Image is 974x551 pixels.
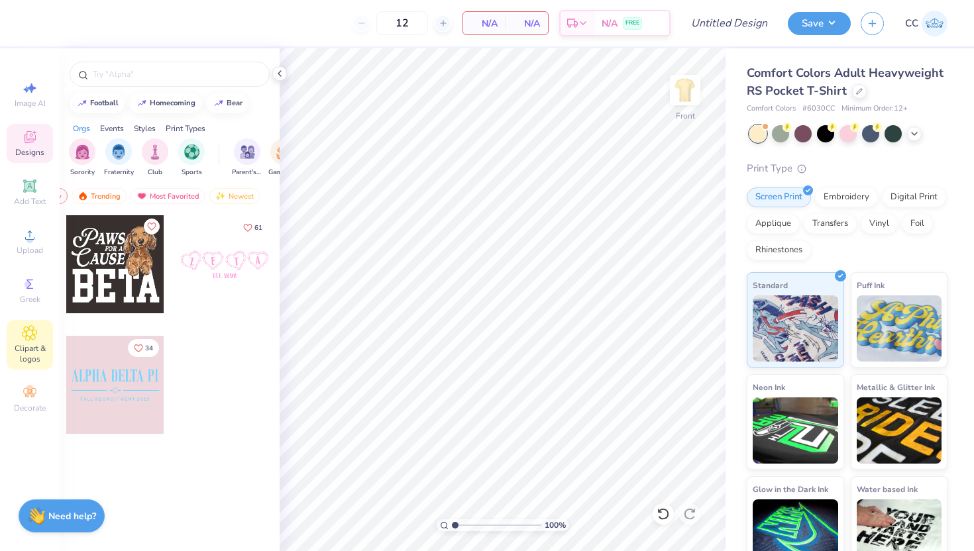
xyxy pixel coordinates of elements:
div: football [90,99,119,107]
img: Neon Ink [753,397,838,464]
span: Club [148,168,162,177]
span: Add Text [14,196,46,207]
span: Fraternity [104,168,134,177]
button: bear [206,93,248,113]
span: Comfort Colors [747,103,796,115]
span: # 6030CC [802,103,835,115]
img: Game Day Image [276,144,292,160]
button: Save [788,12,851,35]
span: CC [905,16,918,31]
div: Front [676,110,695,122]
span: FREE [625,19,639,28]
span: 61 [254,225,262,231]
span: Greek [20,294,40,305]
div: Orgs [73,123,90,134]
div: filter for Game Day [268,138,299,177]
div: Styles [134,123,156,134]
span: Puff Ink [857,278,885,292]
span: N/A [471,17,498,30]
input: – – [376,11,428,35]
button: homecoming [129,93,201,113]
div: Digital Print [882,187,946,207]
button: filter button [104,138,134,177]
div: Foil [902,214,933,234]
span: Clipart & logos [7,343,53,364]
strong: Need help? [48,510,96,523]
button: filter button [69,138,95,177]
div: filter for Sorority [69,138,95,177]
div: homecoming [150,99,195,107]
span: Designs [15,147,44,158]
div: Print Type [747,161,947,176]
div: Vinyl [861,214,898,234]
img: Puff Ink [857,295,942,362]
span: Decorate [14,403,46,413]
img: Club Image [148,144,162,160]
span: Metallic & Glitter Ink [857,380,935,394]
span: Minimum Order: 12 + [841,103,908,115]
span: Comfort Colors Adult Heavyweight RS Pocket T-Shirt [747,65,944,99]
div: filter for Parent's Weekend [232,138,262,177]
div: Screen Print [747,187,811,207]
div: Embroidery [815,187,878,207]
img: Front [672,77,698,103]
img: trend_line.gif [136,99,147,107]
span: N/A [514,17,540,30]
img: Fraternity Image [111,144,126,160]
span: Parent's Weekend [232,168,262,177]
button: filter button [178,138,205,177]
button: football [70,93,125,113]
div: filter for Club [142,138,168,177]
span: Upload [17,245,43,256]
span: Sports [182,168,202,177]
span: Sorority [70,168,95,177]
div: bear [227,99,243,107]
span: Glow in the Dark Ink [753,482,828,496]
span: 34 [145,345,153,352]
div: Transfers [804,214,857,234]
div: Rhinestones [747,240,811,260]
span: 100 % [545,519,566,531]
div: Trending [72,188,127,204]
button: filter button [232,138,262,177]
img: trend_line.gif [77,99,87,107]
button: filter button [268,138,299,177]
img: Standard [753,295,838,362]
img: trend_line.gif [213,99,224,107]
div: Print Types [166,123,205,134]
div: filter for Sports [178,138,205,177]
button: filter button [142,138,168,177]
div: filter for Fraternity [104,138,134,177]
span: Game Day [268,168,299,177]
img: Chloe Crawford [922,11,947,36]
div: Events [100,123,124,134]
div: Newest [209,188,260,204]
div: Applique [747,214,800,234]
img: Parent's Weekend Image [240,144,255,160]
img: newest.gif [215,191,226,201]
img: most_fav.gif [136,191,147,201]
img: trending.gif [78,191,88,201]
img: Sorority Image [75,144,90,160]
button: Like [144,219,160,234]
img: Metallic & Glitter Ink [857,397,942,464]
input: Try "Alpha" [91,68,261,81]
a: CC [905,11,947,36]
span: N/A [602,17,618,30]
div: Most Favorited [131,188,205,204]
span: Neon Ink [753,380,785,394]
span: Image AI [15,98,46,109]
button: Like [237,219,268,236]
span: Water based Ink [857,482,918,496]
span: Standard [753,278,788,292]
button: Like [128,339,159,357]
img: Sports Image [184,144,199,160]
input: Untitled Design [680,10,778,36]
